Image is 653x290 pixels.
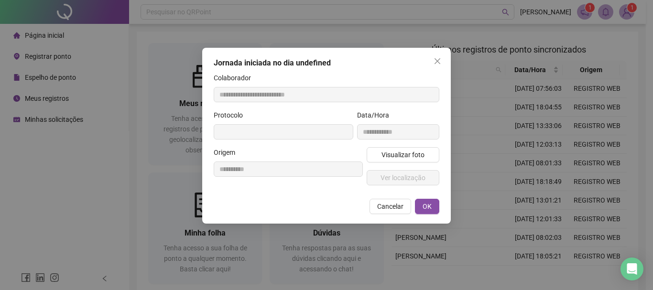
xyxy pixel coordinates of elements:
[430,54,445,69] button: Close
[367,147,439,162] button: Visualizar foto
[381,150,424,160] span: Visualizar foto
[367,170,439,185] button: Ver localização
[377,201,403,212] span: Cancelar
[214,147,241,158] label: Origem
[370,199,411,214] button: Cancelar
[434,57,441,65] span: close
[357,110,395,120] label: Data/Hora
[415,199,439,214] button: OK
[214,57,439,69] div: Jornada iniciada no dia undefined
[214,110,249,120] label: Protocolo
[214,73,257,83] label: Colaborador
[423,201,432,212] span: OK
[620,258,643,280] div: Open Intercom Messenger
